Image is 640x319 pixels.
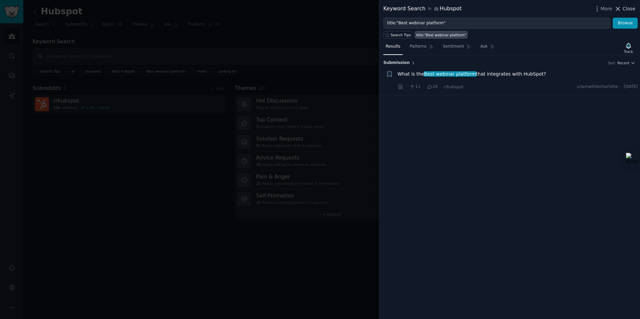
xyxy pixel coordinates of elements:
[626,153,638,166] img: Extension Icon
[383,18,610,29] input: Try a keyword related to your business
[423,83,424,90] span: ·
[577,84,618,90] span: u/Iamwhitecharlotte
[480,44,488,50] span: Ask
[620,84,622,90] span: ·
[428,6,431,12] span: in
[614,5,635,12] button: Close
[613,18,638,29] button: Browse
[617,61,629,65] span: Recent
[383,31,412,39] button: Search Tips
[440,83,441,90] span: ·
[398,71,546,78] span: What is the that integrates with HubSpot?
[415,31,468,39] a: title:"Best webinar platform"
[441,41,473,55] a: Sentiment
[478,41,497,55] a: Ask
[622,41,635,55] button: Track
[383,41,403,55] a: Results
[601,5,612,12] span: More
[594,5,612,12] button: More
[398,71,546,78] a: What is theBest webinar platformthat integrates with HubSpot?
[623,5,635,12] span: Close
[617,61,635,65] button: Recent
[444,85,464,89] span: r/hubspot
[410,44,426,50] span: Patterns
[624,49,633,54] div: Track
[391,33,411,37] span: Search Tips
[608,61,615,65] div: Sort
[409,84,420,90] span: 11
[416,33,466,37] div: title:"Best webinar platform"
[386,44,400,50] span: Results
[624,84,638,90] span: [DATE]
[383,60,410,66] span: Submission
[424,71,477,77] span: Best webinar platform
[383,5,462,13] div: Keyword Search Hubspot
[427,84,438,90] span: 29
[407,41,436,55] a: Patterns
[406,83,407,90] span: ·
[412,61,414,65] span: 1
[443,44,464,50] span: Sentiment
